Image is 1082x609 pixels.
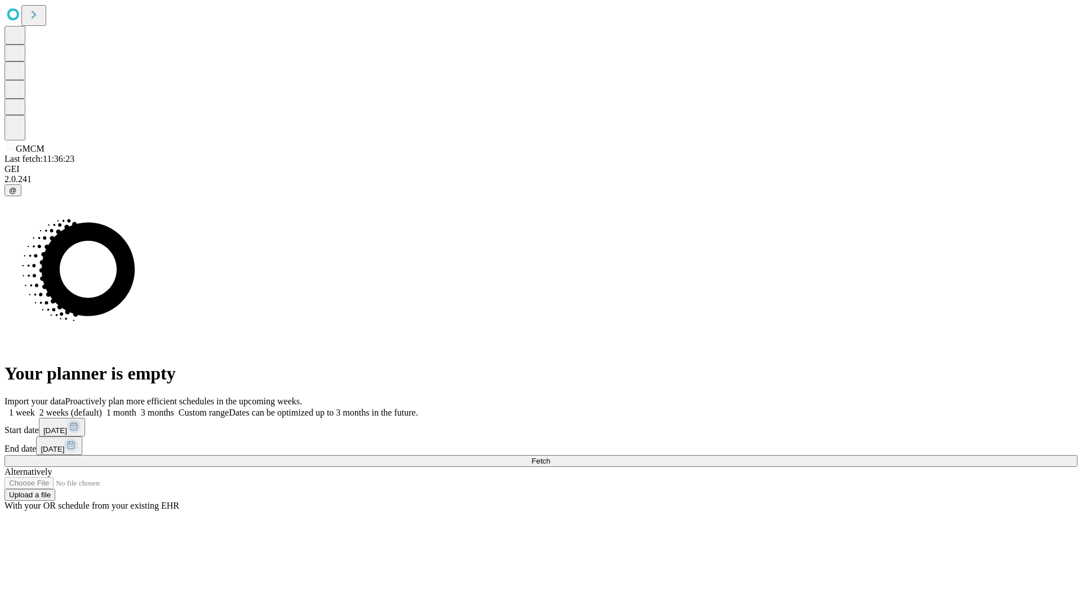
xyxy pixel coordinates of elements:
[5,467,52,476] span: Alternatively
[5,455,1077,467] button: Fetch
[5,501,179,510] span: With your OR schedule from your existing EHR
[43,426,67,435] span: [DATE]
[39,418,85,436] button: [DATE]
[36,436,82,455] button: [DATE]
[9,186,17,195] span: @
[39,408,102,417] span: 2 weeks (default)
[5,363,1077,384] h1: Your planner is empty
[107,408,136,417] span: 1 month
[5,174,1077,184] div: 2.0.241
[531,457,550,465] span: Fetch
[229,408,418,417] span: Dates can be optimized up to 3 months in the future.
[5,184,21,196] button: @
[5,154,74,164] span: Last fetch: 11:36:23
[65,396,302,406] span: Proactively plan more efficient schedules in the upcoming weeks.
[5,436,1077,455] div: End date
[5,396,65,406] span: Import your data
[5,418,1077,436] div: Start date
[16,144,45,153] span: GMCM
[5,489,55,501] button: Upload a file
[179,408,229,417] span: Custom range
[41,445,64,453] span: [DATE]
[141,408,174,417] span: 3 months
[5,164,1077,174] div: GEI
[9,408,35,417] span: 1 week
